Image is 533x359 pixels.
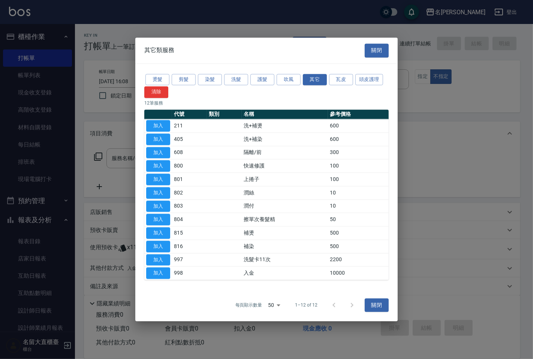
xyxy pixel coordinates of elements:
[295,302,317,309] p: 1–12 of 12
[303,74,327,85] button: 其它
[328,146,389,159] td: 300
[365,298,389,312] button: 關閉
[328,109,389,119] th: 參考價格
[242,199,328,213] td: 潤付
[328,213,389,226] td: 50
[328,173,389,186] td: 100
[328,266,389,280] td: 10000
[224,74,248,85] button: 洗髮
[242,266,328,280] td: 入金
[172,213,207,226] td: 804
[328,159,389,173] td: 100
[242,146,328,159] td: 隔離/前
[328,186,389,200] td: 10
[146,241,170,252] button: 加入
[172,109,207,119] th: 代號
[242,213,328,226] td: 擦單次養髮精
[172,186,207,200] td: 802
[146,133,170,145] button: 加入
[355,74,383,85] button: 頭皮護理
[146,147,170,159] button: 加入
[328,199,389,213] td: 10
[242,240,328,253] td: 補染
[242,119,328,133] td: 洗+補燙
[328,119,389,133] td: 600
[146,214,170,226] button: 加入
[144,47,174,54] span: 其它類服務
[144,87,168,98] button: 清除
[172,146,207,159] td: 608
[146,120,170,132] button: 加入
[250,74,274,85] button: 護髮
[242,173,328,186] td: 上捲子
[144,100,389,106] p: 12 筆服務
[242,253,328,266] td: 洗髮卡11次
[172,133,207,146] td: 405
[146,227,170,239] button: 加入
[242,159,328,173] td: 快速修護
[235,302,262,309] p: 每頁顯示數量
[242,109,328,119] th: 名稱
[172,173,207,186] td: 801
[146,200,170,212] button: 加入
[328,226,389,240] td: 500
[146,254,170,266] button: 加入
[172,119,207,133] td: 211
[328,240,389,253] td: 500
[146,268,170,279] button: 加入
[242,133,328,146] td: 洗+補染
[172,74,196,85] button: 剪髮
[146,187,170,199] button: 加入
[172,240,207,253] td: 816
[265,295,283,315] div: 50
[328,133,389,146] td: 600
[146,160,170,172] button: 加入
[242,186,328,200] td: 潤絲
[328,253,389,266] td: 2200
[329,74,353,85] button: 瓦皮
[172,266,207,280] td: 998
[207,109,242,119] th: 類別
[172,253,207,266] td: 997
[172,226,207,240] td: 815
[277,74,301,85] button: 吹風
[242,226,328,240] td: 補燙
[145,74,169,85] button: 燙髮
[198,74,222,85] button: 染髮
[146,174,170,185] button: 加入
[172,159,207,173] td: 800
[365,43,389,57] button: 關閉
[172,199,207,213] td: 803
